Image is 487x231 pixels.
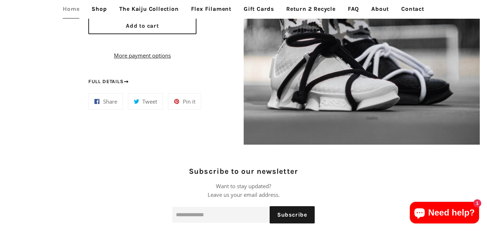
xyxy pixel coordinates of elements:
[183,98,195,105] span: Pin it
[88,51,196,60] a: More payment options
[88,17,196,34] button: Add to cart
[88,78,130,86] a: Full details
[408,202,481,225] inbox-online-store-chat: Shopify online store chat
[270,206,315,223] button: Subscribe
[103,98,117,105] span: Share
[126,22,159,29] span: Add to cart
[277,211,307,218] span: Subscribe
[142,98,157,105] span: Tweet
